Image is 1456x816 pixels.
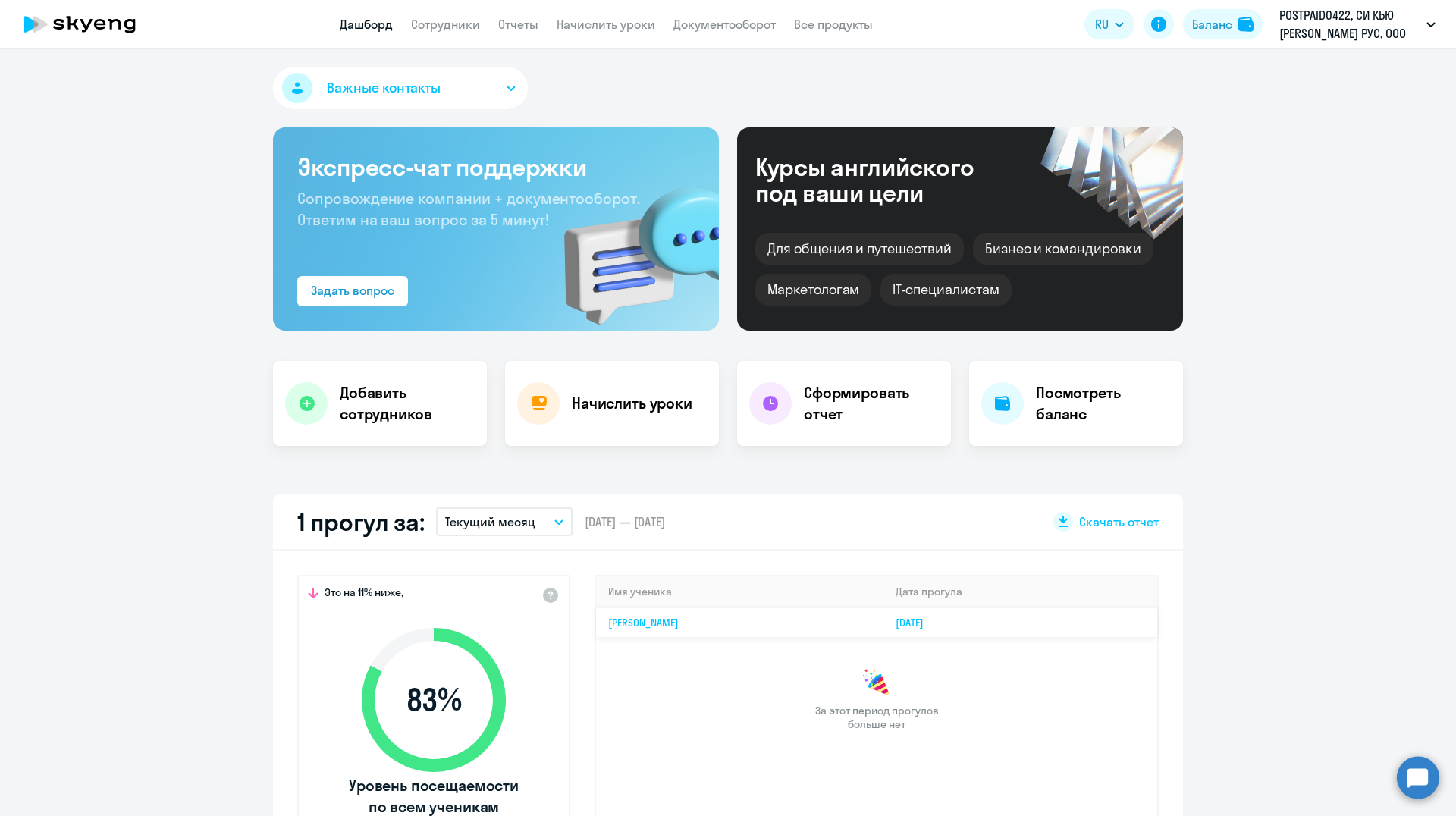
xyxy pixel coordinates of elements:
[1238,17,1254,32] img: balance
[973,233,1153,265] div: Бизнес и командировки
[596,576,883,607] th: Имя ученика
[673,17,776,32] a: Документооборот
[340,382,475,425] h4: Добавить сотрудников
[880,274,1011,306] div: IT-специалистам
[1272,6,1443,42] button: POSTPAID0422, СИ КЬЮ [PERSON_NAME] РУС, ООО
[498,17,538,32] a: Отчеты
[297,276,408,306] button: Задать вопрос
[436,507,573,536] button: Текущий месяц
[813,704,940,731] span: За этот период прогулов больше нет
[1084,9,1134,39] button: RU
[572,393,692,414] h4: Начислить уроки
[755,233,964,265] div: Для общения и путешествий
[557,17,655,32] a: Начислить уроки
[861,667,892,698] img: congrats
[311,281,394,300] div: Задать вопрос
[1036,382,1171,425] h4: Посмотреть баланс
[755,274,871,306] div: Маркетологам
[1079,513,1159,530] span: Скачать отчет
[585,513,665,530] span: [DATE] — [DATE]
[804,382,939,425] h4: Сформировать отчет
[1192,15,1232,33] div: Баланс
[794,17,873,32] a: Все продукты
[297,189,640,229] span: Сопровождение компании + документооборот. Ответим на ваш вопрос за 5 минут!
[755,154,1015,206] div: Курсы английского под ваши цели
[327,78,441,98] span: Важные контакты
[542,160,719,331] img: bg-img
[340,17,393,32] a: Дашборд
[883,576,1157,607] th: Дата прогула
[608,616,679,629] a: [PERSON_NAME]
[1095,15,1109,33] span: RU
[896,616,936,629] a: [DATE]
[325,585,403,604] span: Это на 11% ниже,
[273,67,528,109] button: Важные контакты
[1183,9,1263,39] button: Балансbalance
[347,682,521,718] span: 83 %
[445,513,535,531] p: Текущий месяц
[1279,6,1420,42] p: POSTPAID0422, СИ КЬЮ [PERSON_NAME] РУС, ООО
[297,152,695,182] h3: Экспресс-чат поддержки
[411,17,480,32] a: Сотрудники
[297,507,424,537] h2: 1 прогул за:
